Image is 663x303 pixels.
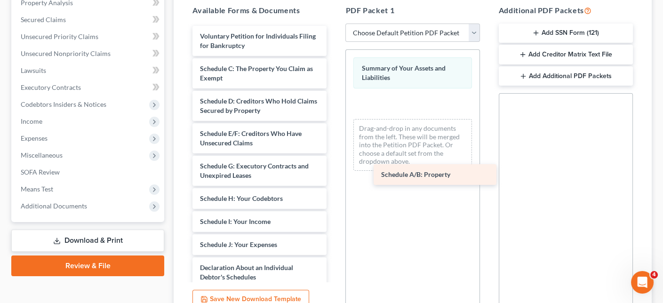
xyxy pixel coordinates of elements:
span: Codebtors Insiders & Notices [21,100,106,108]
span: Lawsuits [21,66,46,74]
span: Unsecured Priority Claims [21,32,98,40]
span: Summary of Your Assets and Liabilities [361,64,445,81]
span: Miscellaneous [21,151,63,159]
span: 4 [650,271,658,279]
h5: Additional PDF Packets [499,5,633,16]
span: Schedule A/B: Property [381,170,450,178]
span: Schedule D: Creditors Who Hold Claims Secured by Property [200,97,317,114]
div: Drag-and-drop in any documents from the left. These will be merged into the Petition PDF Packet. ... [353,119,471,171]
span: Schedule I: Your Income [200,217,271,225]
span: Income [21,117,42,125]
iframe: Intercom live chat [631,271,654,294]
span: Schedule J: Your Expenses [200,240,277,248]
a: Secured Claims [13,11,164,28]
a: Executory Contracts [13,79,164,96]
span: Schedule C: The Property You Claim as Exempt [200,64,313,82]
a: Unsecured Nonpriority Claims [13,45,164,62]
span: Unsecured Nonpriority Claims [21,49,111,57]
span: Secured Claims [21,16,66,24]
span: SOFA Review [21,168,60,176]
span: Expenses [21,134,48,142]
h5: PDF Packet 1 [345,5,479,16]
h5: Available Forms & Documents [192,5,327,16]
span: Schedule H: Your Codebtors [200,194,283,202]
button: Add SSN Form (121) [499,24,633,43]
a: Lawsuits [13,62,164,79]
button: Add Creditor Matrix Text File [499,45,633,64]
a: SOFA Review [13,164,164,181]
span: Declaration About an Individual Debtor's Schedules [200,263,293,281]
a: Download & Print [11,230,164,252]
span: Additional Documents [21,202,87,210]
a: Review & File [11,255,164,276]
span: Voluntary Petition for Individuals Filing for Bankruptcy [200,32,316,49]
span: Means Test [21,185,53,193]
span: Schedule G: Executory Contracts and Unexpired Leases [200,162,309,179]
button: Add Additional PDF Packets [499,66,633,86]
span: Schedule E/F: Creditors Who Have Unsecured Claims [200,129,302,147]
span: Executory Contracts [21,83,81,91]
a: Unsecured Priority Claims [13,28,164,45]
